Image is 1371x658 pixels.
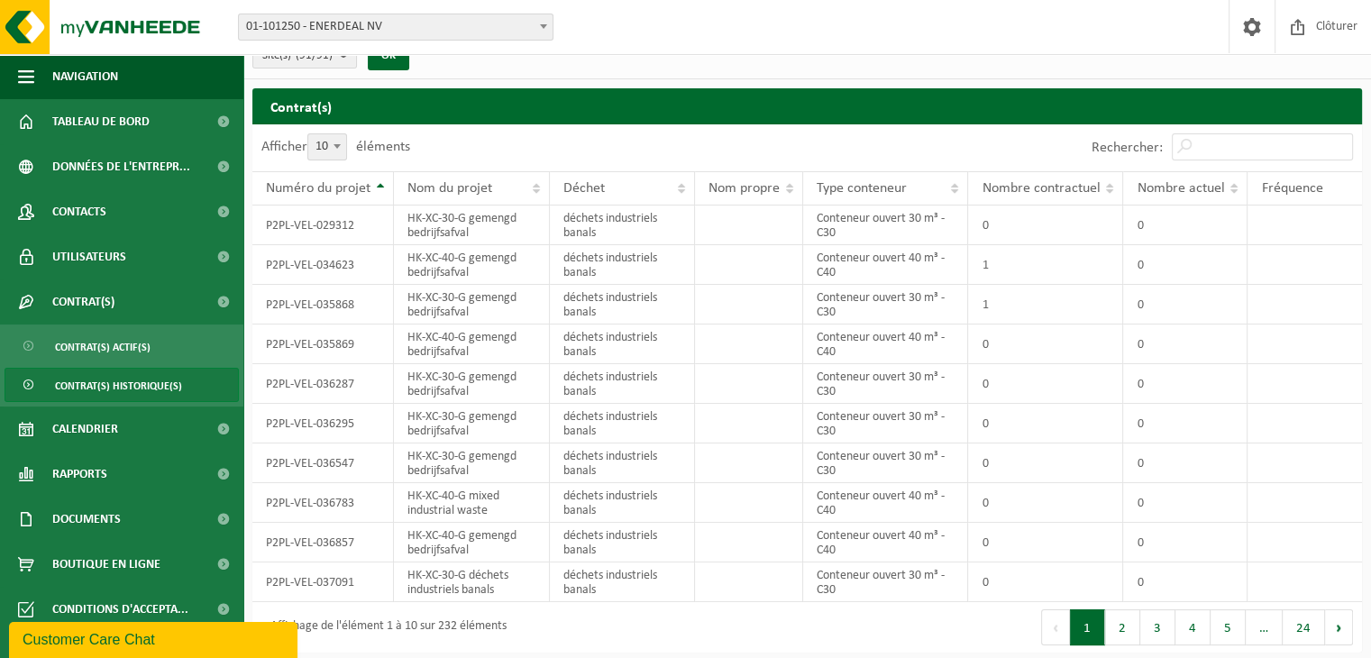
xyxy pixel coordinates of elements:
button: 1 [1070,609,1105,645]
span: Nom propre [708,181,780,196]
span: 01-101250 - ENERDEAL NV [238,14,553,41]
td: P2PL-VEL-036287 [252,364,394,404]
td: 1 [968,245,1123,285]
span: Calendrier [52,407,118,452]
td: HK-XC-30-G gemengd bedrijfsafval [394,206,549,245]
span: Numéro du projet [266,181,370,196]
span: Boutique en ligne [52,542,160,587]
td: 0 [1123,404,1248,443]
td: Conteneur ouvert 40 m³ - C40 [803,324,968,364]
td: HK-XC-40-G gemengd bedrijfsafval [394,523,549,562]
td: déchets industriels banals [550,245,696,285]
td: P2PL-VEL-036295 [252,404,394,443]
label: Rechercher: [1092,141,1163,155]
td: 0 [968,443,1123,483]
td: déchets industriels banals [550,562,696,602]
h2: Contrat(s) [252,88,1362,123]
td: P2PL-VEL-034623 [252,245,394,285]
td: 0 [1123,483,1248,523]
button: Site(s)(91/91) [252,41,357,69]
td: P2PL-VEL-035869 [252,324,394,364]
td: Conteneur ouvert 30 m³ - C30 [803,404,968,443]
td: Conteneur ouvert 40 m³ - C40 [803,483,968,523]
td: P2PL-VEL-035868 [252,285,394,324]
td: P2PL-VEL-036857 [252,523,394,562]
span: Navigation [52,54,118,99]
td: HK-XC-30-G gemengd bedrijfsafval [394,404,549,443]
td: Conteneur ouvert 30 m³ - C30 [803,364,968,404]
td: 0 [1123,245,1248,285]
span: Rapports [52,452,107,497]
td: P2PL-VEL-029312 [252,206,394,245]
span: … [1246,609,1283,645]
td: Conteneur ouvert 40 m³ - C40 [803,245,968,285]
td: Conteneur ouvert 30 m³ - C30 [803,285,968,324]
td: déchets industriels banals [550,523,696,562]
td: 0 [1123,206,1248,245]
td: HK-XC-40-G mixed industrial waste [394,483,549,523]
iframe: chat widget [9,618,301,658]
span: Contrat(s) [52,279,114,324]
td: P2PL-VEL-037091 [252,562,394,602]
td: 0 [1123,562,1248,602]
td: déchets industriels banals [550,364,696,404]
td: HK-XC-40-G gemengd bedrijfsafval [394,245,549,285]
span: Données de l'entrepr... [52,144,190,189]
td: 0 [1123,285,1248,324]
td: déchets industriels banals [550,285,696,324]
td: déchets industriels banals [550,483,696,523]
td: P2PL-VEL-036547 [252,443,394,483]
td: 0 [1123,324,1248,364]
button: 24 [1283,609,1325,645]
button: 2 [1105,609,1140,645]
td: P2PL-VEL-036783 [252,483,394,523]
button: Previous [1041,609,1070,645]
td: Conteneur ouvert 30 m³ - C30 [803,562,968,602]
td: HK-XC-30-G gemengd bedrijfsafval [394,285,549,324]
span: 01-101250 - ENERDEAL NV [239,14,553,40]
span: Contrat(s) historique(s) [55,369,182,403]
td: déchets industriels banals [550,404,696,443]
td: 0 [968,523,1123,562]
span: Utilisateurs [52,234,126,279]
div: Affichage de l'élément 1 à 10 sur 232 éléments [261,611,507,644]
td: 0 [968,483,1123,523]
td: HK-XC-30-G déchets industriels banals [394,562,549,602]
button: Next [1325,609,1353,645]
a: Contrat(s) actif(s) [5,329,239,363]
span: Conditions d'accepta... [52,587,188,632]
span: Nombre contractuel [982,181,1100,196]
span: Fréquence [1261,181,1322,196]
td: 0 [968,364,1123,404]
button: 5 [1211,609,1246,645]
span: Déchet [563,181,605,196]
button: OK [368,41,409,70]
td: déchets industriels banals [550,443,696,483]
td: HK-XC-30-G gemengd bedrijfsafval [394,443,549,483]
span: Contrat(s) actif(s) [55,330,151,364]
td: HK-XC-40-G gemengd bedrijfsafval [394,324,549,364]
td: 0 [1123,364,1248,404]
span: Tableau de bord [52,99,150,144]
span: Type conteneur [817,181,907,196]
td: Conteneur ouvert 30 m³ - C30 [803,443,968,483]
td: Conteneur ouvert 40 m³ - C40 [803,523,968,562]
span: 10 [307,133,347,160]
button: 3 [1140,609,1175,645]
a: Contrat(s) historique(s) [5,368,239,402]
span: Contacts [52,189,106,234]
span: 10 [308,134,346,160]
count: (91/91) [296,50,333,61]
td: 0 [968,562,1123,602]
td: déchets industriels banals [550,206,696,245]
td: déchets industriels banals [550,324,696,364]
td: 0 [968,324,1123,364]
button: 4 [1175,609,1211,645]
td: HK-XC-30-G gemengd bedrijfsafval [394,364,549,404]
td: 0 [968,206,1123,245]
span: Site(s) [262,42,333,69]
td: 1 [968,285,1123,324]
td: 0 [968,404,1123,443]
td: 0 [1123,443,1248,483]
